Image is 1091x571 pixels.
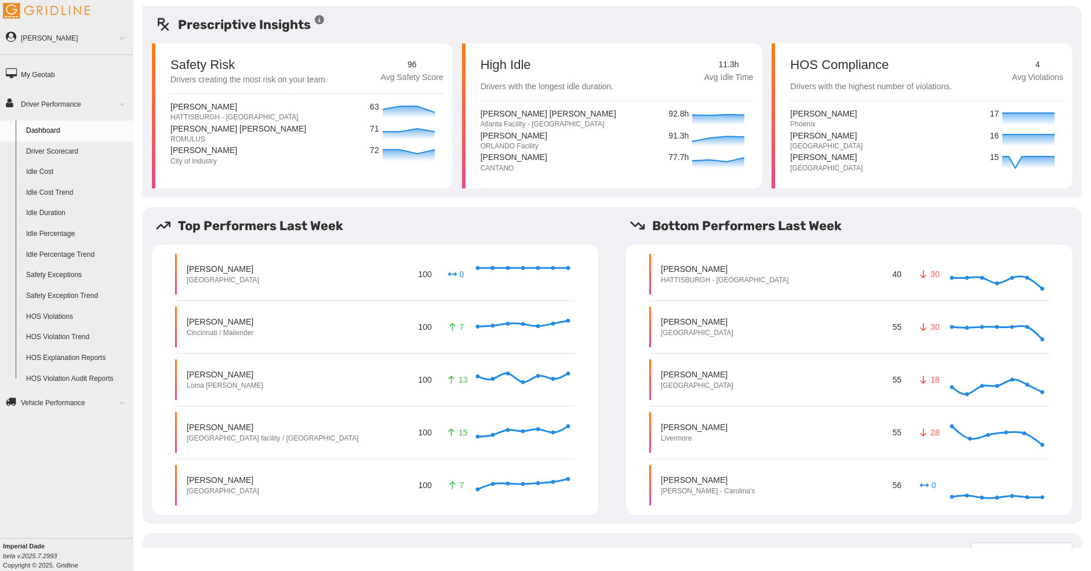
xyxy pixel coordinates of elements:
[370,101,380,114] p: 63
[170,157,237,166] p: City of Industry
[187,369,263,380] p: [PERSON_NAME]
[704,59,754,71] p: 11.3h
[416,372,434,387] p: 100
[918,374,937,385] p: 18
[21,307,133,328] a: HOS Violations
[21,265,133,286] a: Safety Exceptions
[630,216,1082,235] h5: Bottom Performers Last Week
[187,275,259,285] p: [GEOGRAPHIC_DATA]
[446,427,465,438] p: 15
[661,316,733,328] p: [PERSON_NAME]
[661,328,733,338] p: [GEOGRAPHIC_DATA]
[446,321,465,333] p: 7
[481,108,616,119] p: [PERSON_NAME] [PERSON_NAME]
[187,263,259,275] p: [PERSON_NAME]
[381,71,443,84] p: Avg Safety Score
[170,59,235,71] p: Safety Risk
[918,479,937,491] p: 0
[790,130,863,141] p: [PERSON_NAME]
[21,348,133,369] a: HOS Explanation Reports
[173,544,201,563] h5: KPIs
[170,123,306,134] p: [PERSON_NAME] [PERSON_NAME]
[170,101,299,112] p: [PERSON_NAME]
[21,121,133,141] a: Dashboard
[890,319,904,334] p: 55
[370,123,380,136] p: 71
[661,421,728,433] p: [PERSON_NAME]
[1012,71,1063,84] p: Avg Violations
[481,163,547,173] p: CANTANO
[790,108,857,119] p: [PERSON_NAME]
[446,268,465,280] p: 0
[21,245,133,266] a: Idle Percentage Trend
[890,477,904,493] p: 56
[918,321,937,333] p: 30
[416,424,434,440] p: 100
[661,275,789,285] p: HATTISBURGH - [GEOGRAPHIC_DATA]
[187,316,253,328] p: [PERSON_NAME]
[170,74,328,86] p: Drivers creating the most risk on your team.
[416,266,434,282] p: 100
[155,15,325,34] h5: Prescriptive Insights
[381,59,443,71] p: 96
[990,151,999,164] p: 15
[790,141,863,151] p: [GEOGRAPHIC_DATA]
[170,134,306,144] p: ROMULUS
[3,3,90,19] img: Gridline
[187,328,253,338] p: Cincinnati / Mailender
[3,541,133,570] div: Copyright © 2025, Gridline
[370,144,380,157] p: 72
[790,59,952,71] p: HOS Compliance
[481,151,547,163] p: [PERSON_NAME]
[918,427,937,438] p: 28
[21,327,133,348] a: HOS Violation Trend
[481,130,547,141] p: [PERSON_NAME]
[481,59,614,71] p: High Idle
[890,266,904,282] p: 40
[187,434,359,443] p: [GEOGRAPHIC_DATA] facility / [GEOGRAPHIC_DATA]
[21,286,133,307] a: Safety Exception Trend
[187,421,359,433] p: [PERSON_NAME]
[21,141,133,162] a: Driver Scorecard
[661,263,789,275] p: [PERSON_NAME]
[187,474,259,486] p: [PERSON_NAME]
[481,141,547,151] p: ORLANDO Facility
[990,108,999,121] p: 17
[661,369,733,380] p: [PERSON_NAME]
[481,119,616,129] p: Atlanta Facility - [GEOGRAPHIC_DATA]
[890,424,904,440] p: 55
[170,144,237,156] p: [PERSON_NAME]
[668,130,689,143] p: 91.3h
[187,486,259,496] p: [GEOGRAPHIC_DATA]
[446,479,465,491] p: 7
[1012,59,1063,71] p: 4
[155,216,608,235] h5: Top Performers Last Week
[668,108,689,121] p: 92.8h
[661,381,733,391] p: [GEOGRAPHIC_DATA]
[21,369,133,390] a: HOS Violation Audit Reports
[21,224,133,245] a: Idle Percentage
[3,543,45,550] b: Imperial Dade
[668,151,689,164] p: 77.7h
[704,71,754,84] p: Avg Idle Time
[790,81,952,93] p: Drivers with the highest number of violations.
[3,552,57,559] i: beta v.2025.7.2993
[170,112,299,122] p: HATTISBURGH - [GEOGRAPHIC_DATA]
[446,374,465,385] p: 13
[21,203,133,224] a: Idle Duration
[481,81,614,93] p: Drivers with the longest idle duration.
[790,163,863,173] p: [GEOGRAPHIC_DATA]
[918,268,937,280] p: 30
[661,434,728,443] p: Livermore
[416,319,434,334] p: 100
[21,183,133,203] a: Idle Cost Trend
[661,486,755,496] p: [PERSON_NAME] - Carolina's
[187,381,263,391] p: Loma [PERSON_NAME]
[21,162,133,183] a: Idle Cost
[416,477,434,493] p: 100
[990,130,999,143] p: 16
[890,372,904,387] p: 55
[661,474,755,486] p: [PERSON_NAME]
[790,119,857,129] p: Phoenix
[790,151,863,163] p: [PERSON_NAME]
